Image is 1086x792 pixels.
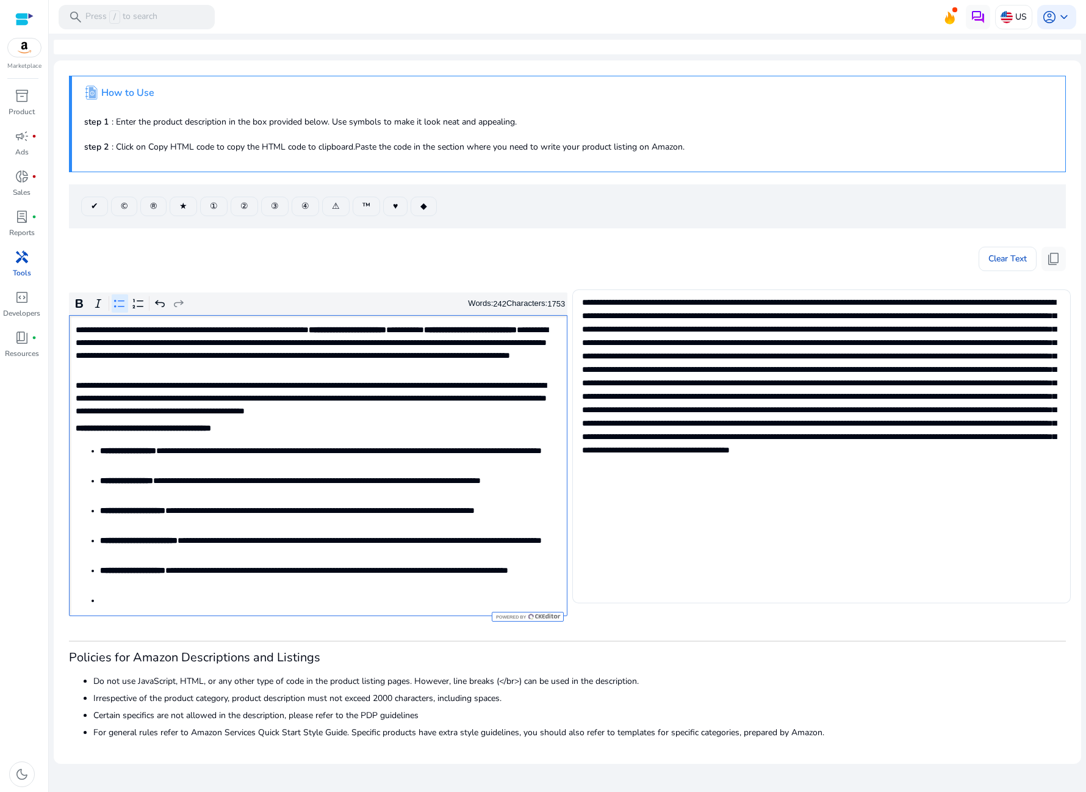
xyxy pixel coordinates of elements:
[69,650,1066,665] h3: Policies for Amazon Descriptions and Listings
[3,308,40,319] p: Developers
[93,692,1066,705] li: Irrespective of the product category, product description must not exceed 2000 characters, includ...
[84,116,109,128] b: step 1
[81,197,108,216] button: ✔
[7,62,41,71] p: Marketplace
[15,147,29,158] p: Ads
[8,38,41,57] img: amazon.svg
[383,197,408,216] button: ♥
[332,200,340,213] span: ⚠
[200,197,228,216] button: ①
[179,200,187,213] span: ★
[13,187,31,198] p: Sales
[109,10,120,24] span: /
[93,675,1066,688] li: Do not use JavaScript, HTML, or any other type of code in the product listing pages. However, lin...
[1041,247,1066,271] button: content_copy
[15,330,29,345] span: book_4
[979,247,1037,271] button: Clear Text
[69,315,567,616] div: Rich Text Editor. Editing area: main. Press Alt+0 for help.
[353,197,380,216] button: ™
[32,214,37,219] span: fiber_manual_record
[91,200,98,213] span: ✔
[988,247,1027,271] span: Clear Text
[1057,10,1071,24] span: keyboard_arrow_down
[322,197,350,216] button: ⚠
[15,250,29,264] span: handyman
[1001,11,1013,23] img: us.svg
[15,209,29,224] span: lab_profile
[1015,6,1027,27] p: US
[411,197,437,216] button: ◆
[495,614,526,620] span: Powered by
[32,335,37,340] span: fiber_manual_record
[93,709,1066,722] li: Certain specifics are not allowed in the description, please refer to the PDP guidelines
[547,299,565,308] label: 1753
[140,197,167,216] button: ®
[420,200,427,213] span: ◆
[121,200,128,213] span: ©
[15,290,29,305] span: code_blocks
[111,197,137,216] button: ©
[292,197,319,216] button: ④
[493,299,506,308] label: 242
[69,292,567,316] div: Editor toolbar
[150,200,157,213] span: ®
[261,197,289,216] button: ③
[9,227,35,238] p: Reports
[101,87,154,99] h4: How to Use
[393,200,398,213] span: ♥
[468,296,565,311] div: Words: Characters:
[362,200,370,213] span: ™
[93,726,1066,739] li: For general rules refer to Amazon Services Quick Start Style Guide. Specific products have extra ...
[271,200,279,213] span: ③
[84,140,1053,153] p: : Click on Copy HTML code to copy the HTML code to clipboard.Paste the code in the section where ...
[240,200,248,213] span: ②
[1046,252,1061,266] span: content_copy
[32,174,37,179] span: fiber_manual_record
[84,141,109,153] b: step 2
[9,106,35,117] p: Product
[210,200,218,213] span: ①
[68,10,83,24] span: search
[84,115,1053,128] p: : Enter the product description in the box provided below. Use symbols to make it look neat and a...
[15,767,29,782] span: dark_mode
[13,267,31,278] p: Tools
[15,169,29,184] span: donut_small
[5,348,39,359] p: Resources
[301,200,309,213] span: ④
[15,129,29,144] span: campaign
[231,197,258,216] button: ②
[15,89,29,103] span: inventory_2
[170,197,197,216] button: ★
[1042,10,1057,24] span: account_circle
[85,10,157,24] p: Press to search
[32,134,37,139] span: fiber_manual_record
